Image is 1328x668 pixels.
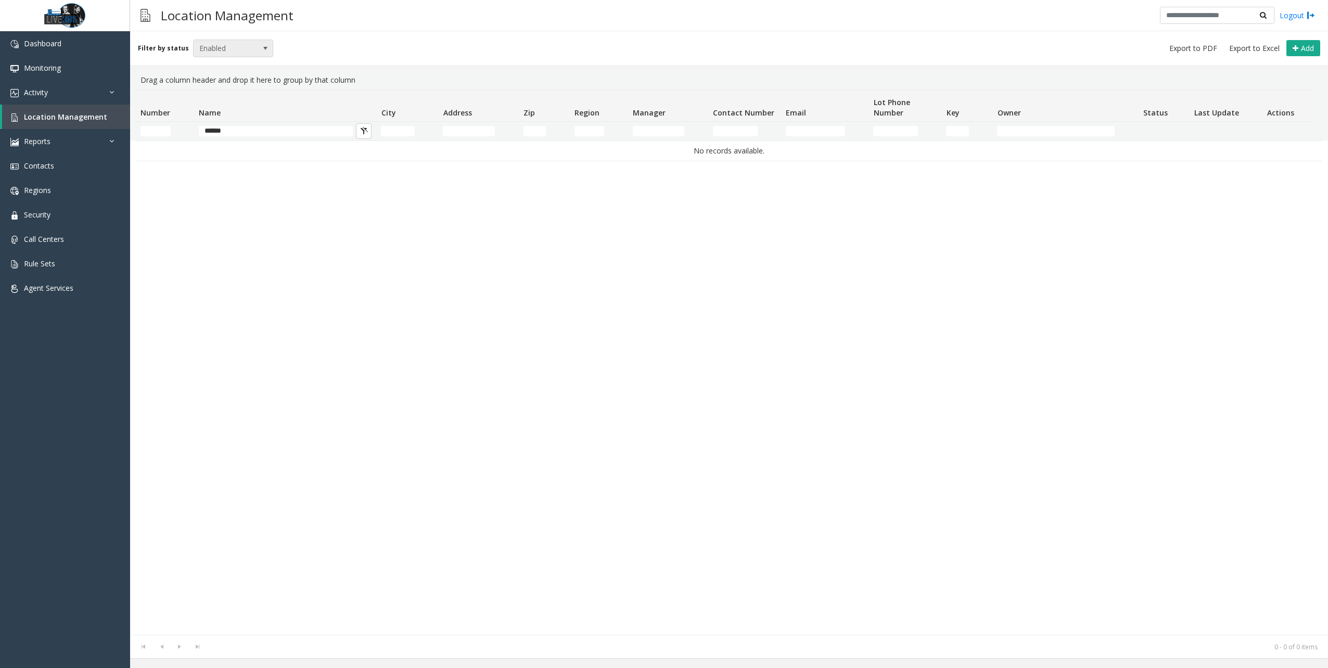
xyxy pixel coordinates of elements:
[1225,41,1284,56] button: Export to Excel
[574,108,599,118] span: Region
[24,87,48,97] span: Activity
[1229,43,1280,54] span: Export to Excel
[24,63,61,73] span: Monitoring
[633,108,666,118] span: Manager
[1139,122,1190,140] td: Status Filter
[10,40,19,48] img: 'icon'
[713,108,774,118] span: Contact Number
[10,260,19,268] img: 'icon'
[1263,122,1314,140] td: Actions Filter
[24,38,61,48] span: Dashboard
[24,185,51,195] span: Regions
[141,108,170,118] span: Number
[873,126,918,136] input: Lot Phone Number Filter
[1301,43,1314,53] span: Add
[709,122,782,140] td: Contact Number Filter
[24,161,54,171] span: Contacts
[947,108,960,118] span: Key
[1307,10,1315,21] img: logout
[156,3,299,28] h3: Location Management
[2,105,130,129] a: Location Management
[439,122,519,140] td: Address Filter
[874,97,910,118] span: Lot Phone Number
[10,211,19,220] img: 'icon'
[946,126,969,136] input: Key Filter
[523,126,546,136] input: Zip Filter
[1165,41,1221,56] button: Export to PDF
[574,126,605,136] input: Region Filter
[199,108,221,118] span: Name
[1286,40,1320,57] button: Add
[381,108,396,118] span: City
[24,112,107,122] span: Location Management
[523,108,535,118] span: Zip
[10,236,19,244] img: 'icon'
[993,122,1139,140] td: Owner Filter
[997,126,1115,136] input: Owner Filter
[199,126,353,136] input: Name Filter
[10,138,19,146] img: 'icon'
[10,65,19,73] img: 'icon'
[381,126,415,136] input: City Filter
[136,141,1322,161] td: No records available.
[10,285,19,293] img: 'icon'
[10,187,19,195] img: 'icon'
[633,126,685,136] input: Manager Filter
[713,126,758,136] input: Contact Number Filter
[942,122,993,140] td: Key Filter
[1169,43,1217,54] span: Export to PDF
[10,162,19,171] img: 'icon'
[1263,91,1314,122] th: Actions
[24,210,50,220] span: Security
[1139,91,1190,122] th: Status
[10,113,19,122] img: 'icon'
[24,234,64,244] span: Call Centers
[10,89,19,97] img: 'icon'
[24,259,55,268] span: Rule Sets
[1280,10,1315,21] a: Logout
[1190,122,1263,140] td: Last Update Filter
[195,122,377,140] td: Name Filter
[213,643,1318,651] kendo-pager-info: 0 - 0 of 0 items
[443,108,472,118] span: Address
[519,122,570,140] td: Zip Filter
[998,108,1021,118] span: Owner
[356,123,372,139] button: Clear
[782,122,869,140] td: Email Filter
[141,126,171,136] input: Number Filter
[786,108,806,118] span: Email
[786,126,845,136] input: Email Filter
[1194,108,1239,118] span: Last Update
[138,44,189,53] label: Filter by status
[136,70,1322,90] div: Drag a column header and drop it here to group by that column
[570,122,629,140] td: Region Filter
[136,122,195,140] td: Number Filter
[629,122,709,140] td: Manager Filter
[377,122,439,140] td: City Filter
[24,283,73,293] span: Agent Services
[141,3,150,28] img: pageIcon
[24,136,50,146] span: Reports
[443,126,495,136] input: Address Filter
[130,90,1328,635] div: Data table
[869,122,942,140] td: Lot Phone Number Filter
[194,40,257,57] span: Enabled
